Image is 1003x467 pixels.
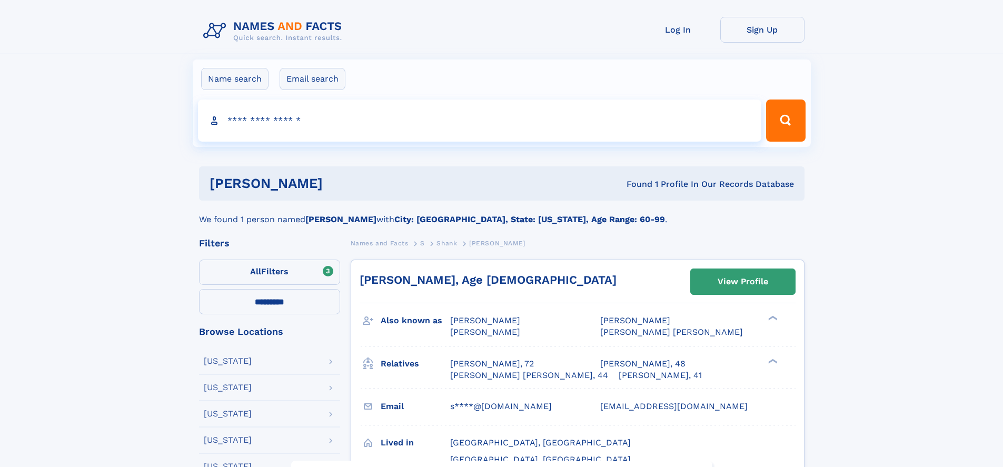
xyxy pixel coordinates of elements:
[619,370,702,381] a: [PERSON_NAME], 41
[199,260,340,285] label: Filters
[450,454,631,464] span: [GEOGRAPHIC_DATA], [GEOGRAPHIC_DATA]
[198,100,762,142] input: search input
[199,201,805,226] div: We found 1 person named with .
[420,240,425,247] span: S
[636,17,720,43] a: Log In
[436,240,457,247] span: Shank
[600,358,686,370] a: [PERSON_NAME], 48
[394,214,665,224] b: City: [GEOGRAPHIC_DATA], State: [US_STATE], Age Range: 60-99
[450,438,631,448] span: [GEOGRAPHIC_DATA], [GEOGRAPHIC_DATA]
[381,434,450,452] h3: Lived in
[210,177,475,190] h1: [PERSON_NAME]
[381,398,450,415] h3: Email
[766,357,778,364] div: ❯
[201,68,269,90] label: Name search
[204,436,252,444] div: [US_STATE]
[305,214,376,224] b: [PERSON_NAME]
[450,327,520,337] span: [PERSON_NAME]
[600,327,743,337] span: [PERSON_NAME] [PERSON_NAME]
[436,236,457,250] a: Shank
[450,358,534,370] a: [PERSON_NAME], 72
[600,315,670,325] span: [PERSON_NAME]
[204,357,252,365] div: [US_STATE]
[766,100,805,142] button: Search Button
[766,315,778,322] div: ❯
[351,236,409,250] a: Names and Facts
[450,370,608,381] a: [PERSON_NAME] [PERSON_NAME], 44
[381,355,450,373] h3: Relatives
[199,239,340,248] div: Filters
[199,327,340,336] div: Browse Locations
[381,312,450,330] h3: Also known as
[250,266,261,276] span: All
[691,269,795,294] a: View Profile
[280,68,345,90] label: Email search
[600,401,748,411] span: [EMAIL_ADDRESS][DOMAIN_NAME]
[199,17,351,45] img: Logo Names and Facts
[360,273,617,286] a: [PERSON_NAME], Age [DEMOGRAPHIC_DATA]
[720,17,805,43] a: Sign Up
[474,178,794,190] div: Found 1 Profile In Our Records Database
[450,315,520,325] span: [PERSON_NAME]
[204,410,252,418] div: [US_STATE]
[420,236,425,250] a: S
[204,383,252,392] div: [US_STATE]
[469,240,525,247] span: [PERSON_NAME]
[718,270,768,294] div: View Profile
